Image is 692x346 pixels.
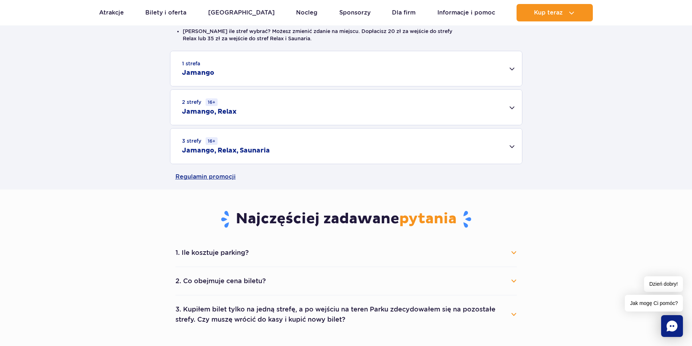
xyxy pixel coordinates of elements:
[175,164,517,190] a: Regulamin promocji
[517,4,593,21] button: Kup teraz
[392,4,416,21] a: Dla firm
[437,4,495,21] a: Informacje i pomoc
[182,98,218,106] small: 2 strefy
[182,137,218,145] small: 3 strefy
[175,273,517,289] button: 2. Co obejmuje cena biletu?
[296,4,317,21] a: Nocleg
[206,137,218,145] small: 16+
[182,146,270,155] h2: Jamango, Relax, Saunaria
[182,69,214,77] h2: Jamango
[644,276,683,292] span: Dzień dobry!
[183,28,510,42] li: [PERSON_NAME] ile stref wybrać? Możesz zmienić zdanie na miejscu. Dopłacisz 20 zł za wejście do s...
[99,4,124,21] a: Atrakcje
[661,315,683,337] div: Chat
[399,210,457,228] span: pytania
[182,107,236,116] h2: Jamango, Relax
[534,9,563,16] span: Kup teraz
[175,210,517,229] h3: Najczęściej zadawane
[206,98,218,106] small: 16+
[145,4,186,21] a: Bilety i oferta
[625,295,683,312] span: Jak mogę Ci pomóc?
[175,245,517,261] button: 1. Ile kosztuje parking?
[339,4,371,21] a: Sponsorzy
[182,60,200,67] small: 1 strefa
[175,301,517,327] button: 3. Kupiłem bilet tylko na jedną strefę, a po wejściu na teren Parku zdecydowałem się na pozostałe...
[208,4,275,21] a: [GEOGRAPHIC_DATA]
